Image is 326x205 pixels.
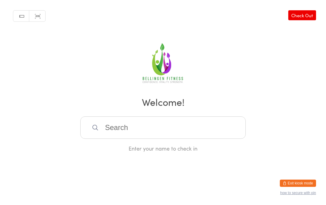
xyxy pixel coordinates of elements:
button: Exit kiosk mode [280,180,316,187]
button: how to secure with pin [280,191,316,195]
a: Check Out [288,10,316,20]
div: Enter your name to check in [80,145,246,152]
input: Search [80,116,246,139]
h2: Welcome! [6,95,320,109]
img: Bellingen Fitness [139,41,187,86]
